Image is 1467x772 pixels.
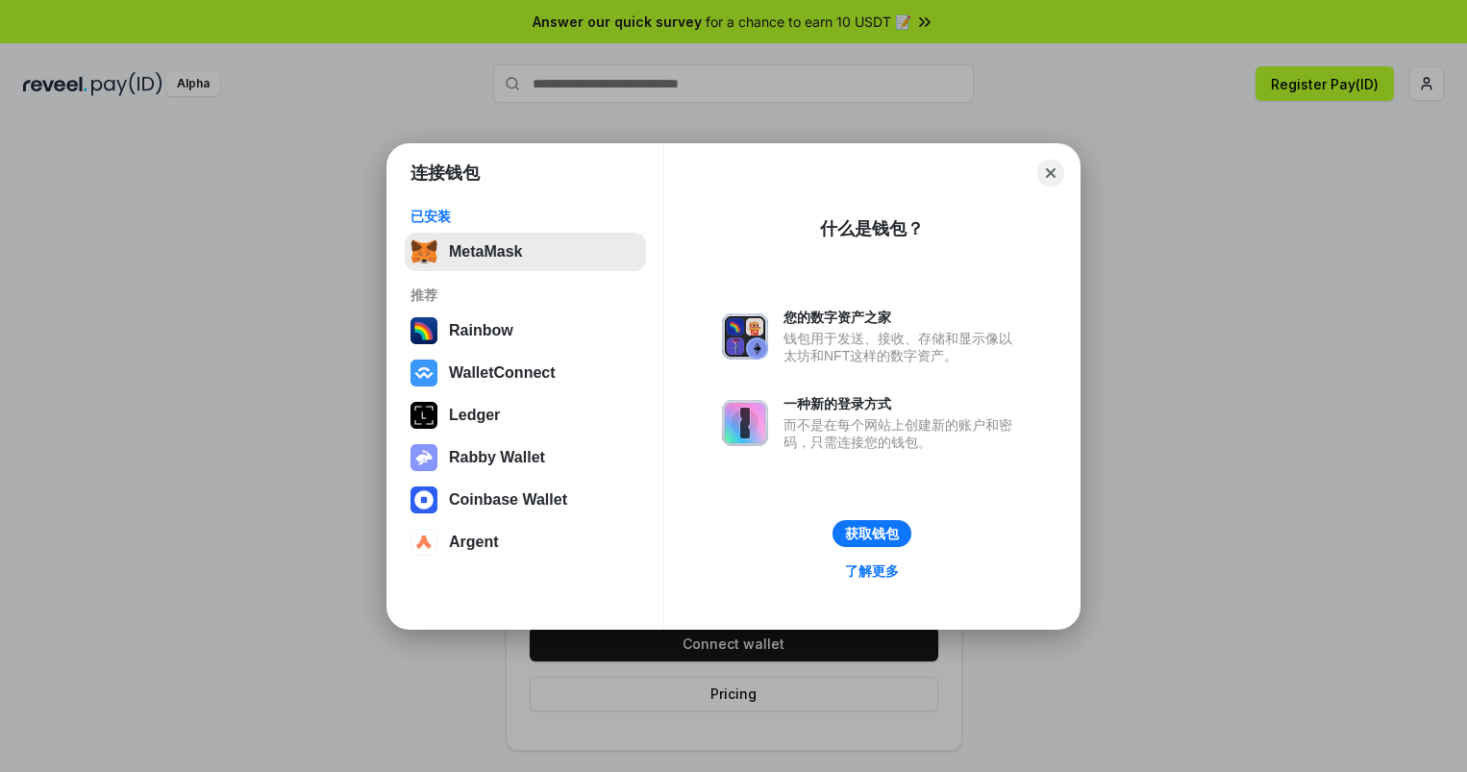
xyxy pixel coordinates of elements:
div: 什么是钱包？ [820,217,924,240]
img: svg+xml,%3Csvg%20xmlns%3D%22http%3A%2F%2Fwww.w3.org%2F2000%2Fsvg%22%20width%3D%2228%22%20height%3... [410,402,437,429]
button: Argent [405,523,646,561]
div: MetaMask [449,243,522,261]
div: 一种新的登录方式 [783,395,1022,412]
img: svg+xml,%3Csvg%20width%3D%22120%22%20height%3D%22120%22%20viewBox%3D%220%200%20120%20120%22%20fil... [410,317,437,344]
div: Argent [449,534,499,551]
button: Rainbow [405,311,646,350]
button: Coinbase Wallet [405,481,646,519]
img: svg+xml,%3Csvg%20width%3D%2228%22%20height%3D%2228%22%20viewBox%3D%220%200%2028%2028%22%20fill%3D... [410,529,437,556]
div: 您的数字资产之家 [783,309,1022,326]
div: 了解更多 [845,562,899,580]
div: WalletConnect [449,364,556,382]
img: svg+xml,%3Csvg%20width%3D%2228%22%20height%3D%2228%22%20viewBox%3D%220%200%2028%2028%22%20fill%3D... [410,486,437,513]
a: 了解更多 [833,559,910,584]
div: 获取钱包 [845,525,899,542]
button: 获取钱包 [833,520,911,547]
div: 钱包用于发送、接收、存储和显示像以太坊和NFT这样的数字资产。 [783,330,1022,364]
button: Rabby Wallet [405,438,646,477]
button: WalletConnect [405,354,646,392]
button: MetaMask [405,233,646,271]
h1: 连接钱包 [410,162,480,185]
img: svg+xml,%3Csvg%20xmlns%3D%22http%3A%2F%2Fwww.w3.org%2F2000%2Fsvg%22%20fill%3D%22none%22%20viewBox... [722,313,768,360]
img: svg+xml,%3Csvg%20width%3D%2228%22%20height%3D%2228%22%20viewBox%3D%220%200%2028%2028%22%20fill%3D... [410,360,437,386]
div: Coinbase Wallet [449,491,567,509]
div: 而不是在每个网站上创建新的账户和密码，只需连接您的钱包。 [783,416,1022,451]
div: Rainbow [449,322,513,339]
div: 推荐 [410,286,640,304]
img: svg+xml,%3Csvg%20fill%3D%22none%22%20height%3D%2233%22%20viewBox%3D%220%200%2035%2033%22%20width%... [410,238,437,265]
div: Ledger [449,407,500,424]
button: Ledger [405,396,646,435]
img: svg+xml,%3Csvg%20xmlns%3D%22http%3A%2F%2Fwww.w3.org%2F2000%2Fsvg%22%20fill%3D%22none%22%20viewBox... [410,444,437,471]
button: Close [1037,160,1064,187]
img: svg+xml,%3Csvg%20xmlns%3D%22http%3A%2F%2Fwww.w3.org%2F2000%2Fsvg%22%20fill%3D%22none%22%20viewBox... [722,400,768,446]
div: 已安装 [410,208,640,225]
div: Rabby Wallet [449,449,545,466]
